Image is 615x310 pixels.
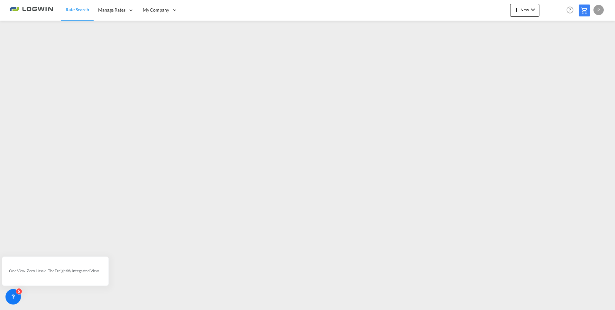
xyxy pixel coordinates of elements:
span: Rate Search [66,7,89,12]
md-icon: icon-chevron-down [529,6,537,14]
span: Help [565,5,575,15]
button: icon-plus 400-fgNewicon-chevron-down [510,4,539,17]
span: Manage Rates [98,7,125,13]
span: New [513,7,537,12]
div: Help [565,5,579,16]
md-icon: icon-plus 400-fg [513,6,520,14]
span: My Company [143,7,169,13]
div: P [593,5,604,15]
img: 2761ae10d95411efa20a1f5e0282d2d7.png [10,3,53,17]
